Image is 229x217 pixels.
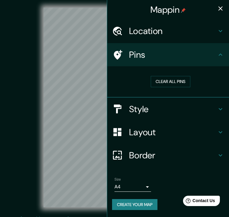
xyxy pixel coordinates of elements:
[114,182,151,192] div: A4
[107,19,229,43] div: Location
[44,8,185,207] canvas: Map
[107,43,229,66] div: Pins
[112,199,157,210] button: Create your map
[129,127,217,138] h4: Layout
[129,26,217,36] h4: Location
[181,8,186,13] img: pin-icon.png
[129,49,217,60] h4: Pins
[151,76,190,87] button: Clear all pins
[129,104,217,115] h4: Style
[150,4,186,15] h4: Mappin
[107,98,229,121] div: Style
[107,144,229,167] div: Border
[107,121,229,144] div: Layout
[129,150,217,161] h4: Border
[175,193,222,210] iframe: Help widget launcher
[114,177,121,182] label: Size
